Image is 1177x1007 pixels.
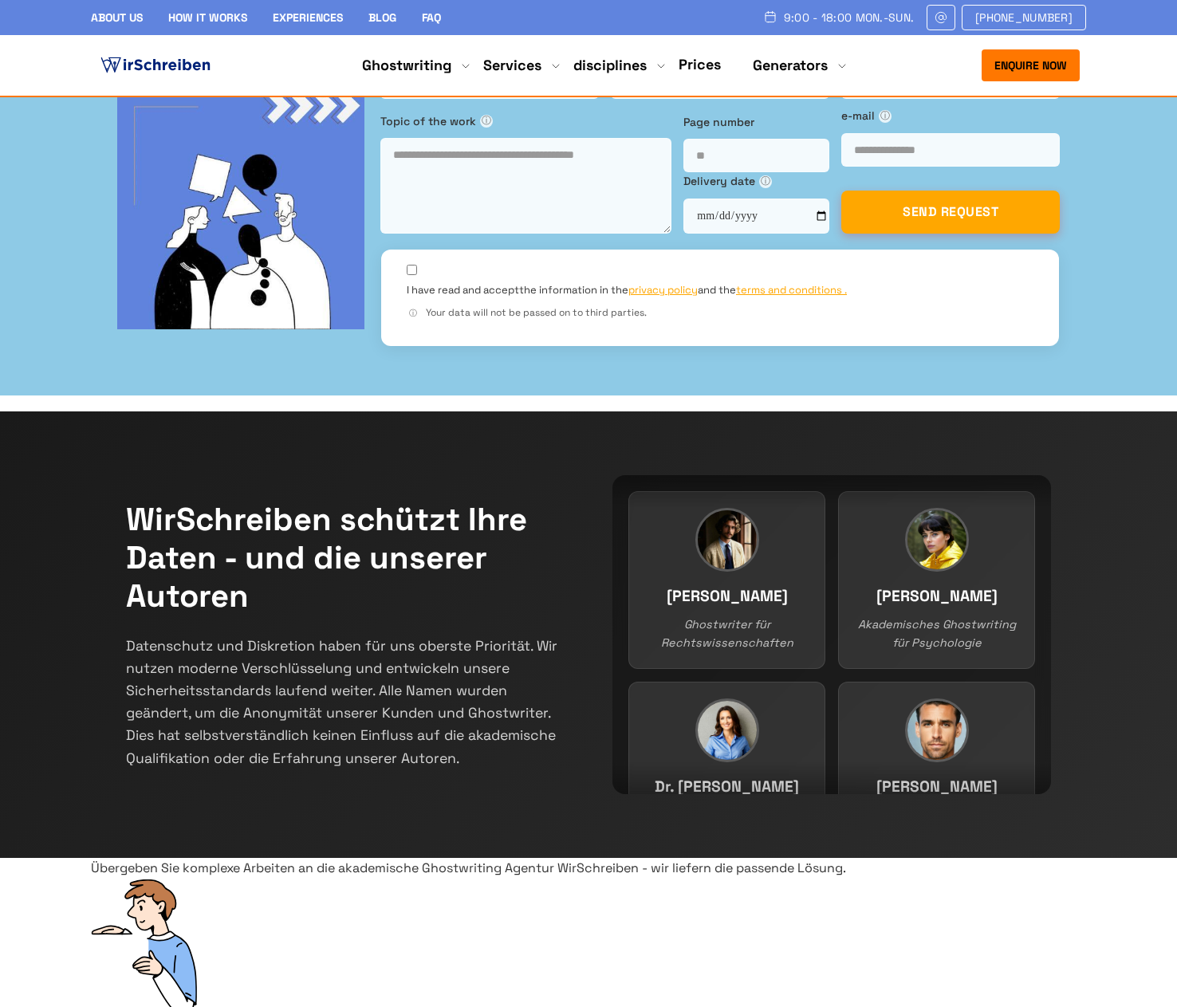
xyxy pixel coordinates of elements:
[426,306,647,319] font: Your data will not be passed on to third parties.
[126,635,565,769] p: Datenschutz und Diskretion haben für uns oberste Priorität. Wir nutzen moderne Verschlüsselung un...
[763,10,777,23] img: Schedule
[97,53,214,77] img: logo ghostwriter-austria
[841,108,875,123] font: e-mail
[784,10,914,25] font: 9:00 - 18:00 Mon.-Sun.
[975,10,1073,25] font: [PHONE_NUMBER]
[628,283,698,297] a: privacy policy
[683,115,754,129] font: Page number
[683,174,755,188] font: Delivery date
[994,58,1067,73] font: Enquire now
[645,621,809,646] h3: [PERSON_NAME]
[519,283,628,297] font: the information in the
[91,858,1086,879] div: Übergeben Sie komplexe Arbeiten an die akademische Ghostwriting Agentur WirSchreiben - wir liefer...
[368,10,396,25] a: Blog
[736,283,847,297] a: terms and conditions .
[753,56,828,74] font: Generators
[573,56,647,74] font: disciplines
[409,308,417,318] font: ⓘ
[273,10,343,25] a: Experiences
[679,55,721,73] a: Prices
[612,475,1051,794] div: Team members continuous slider
[126,501,565,616] h2: WirSchreiben schützt Ihre Daten - und die unserer Autoren
[362,56,451,75] a: Ghostwriting
[362,56,451,74] font: Ghostwriting
[855,621,1018,646] h3: [PERSON_NAME]
[761,175,770,187] font: ⓘ
[91,10,143,25] a: About Us
[168,10,247,25] a: How it works
[380,114,476,128] font: Topic of the work
[483,56,541,74] font: Services
[982,49,1080,81] button: Enquire now
[903,203,998,220] font: SEND REQUEST
[117,82,364,329] img: bg
[698,283,736,297] font: and the
[880,109,890,122] font: ⓘ
[962,5,1086,30] a: [PHONE_NUMBER]
[934,11,948,24] img: E-mail
[407,283,519,297] font: I have read and accept
[573,56,647,75] a: disciplines
[483,56,541,75] a: Services
[482,114,491,127] font: ⓘ
[422,10,441,25] a: FAQ
[841,191,1060,234] button: SEND REQUEST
